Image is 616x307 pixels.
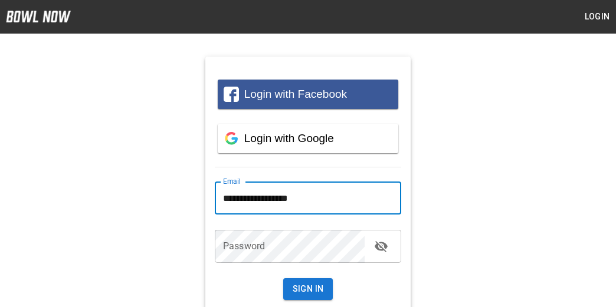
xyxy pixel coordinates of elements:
img: logo [6,11,71,22]
span: Login with Google [244,132,334,144]
button: Login with Google [218,124,398,153]
span: Login with Facebook [244,88,347,100]
button: Login with Facebook [218,80,398,109]
button: Sign In [283,278,333,300]
button: Login [578,6,616,28]
button: toggle password visibility [369,235,393,258]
